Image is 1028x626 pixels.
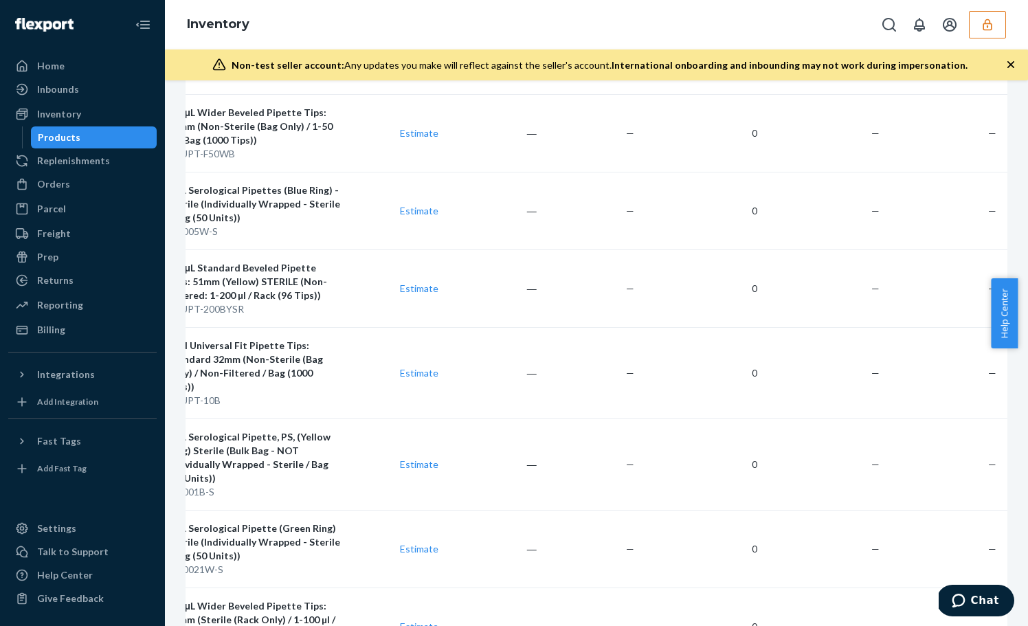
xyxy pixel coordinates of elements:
div: LF-UPT-200BYSR [168,302,340,316]
span: International onboarding and inbounding may not work during impersonation. [612,59,968,71]
span: — [871,127,880,139]
div: Products [38,131,80,144]
div: Prep [37,250,58,264]
span: — [988,543,996,555]
span: — [988,127,996,139]
a: Add Fast Tag [8,458,157,480]
button: Open notifications [906,11,933,38]
td: 0 [640,172,762,249]
button: Help Center [991,278,1018,348]
span: Non-test seller account: [232,59,344,71]
div: 5mL Serological Pipettes (Blue Ring) - Sterile (Individually Wrapped - Sterile / Bag (50 Units)) [168,183,340,225]
td: 0 [640,327,762,418]
td: ― [444,94,542,172]
a: Inbounds [8,78,157,100]
div: Help Center [37,568,93,582]
button: Talk to Support [8,541,157,563]
span: — [626,282,634,294]
a: Freight [8,223,157,245]
div: SP-001B-S [168,485,340,499]
span: — [871,367,880,379]
span: — [988,367,996,379]
a: Add Integration [8,391,157,413]
span: — [626,205,634,216]
a: Help Center [8,564,157,586]
td: 0 [640,94,762,172]
div: SP-0021W-S [168,563,340,577]
span: — [988,282,996,294]
button: Integrations [8,364,157,385]
a: Returns [8,269,157,291]
div: Any updates you make will reflect against the seller's account. [232,58,968,72]
a: Billing [8,319,157,341]
div: SP-005W-S [168,225,340,238]
div: Inbounds [37,82,79,96]
div: Talk to Support [37,545,109,559]
a: Inventory [187,16,249,32]
span: — [871,282,880,294]
div: Inventory [37,107,81,121]
td: ― [444,418,542,510]
div: Home [37,59,65,73]
div: Orders [37,177,70,191]
a: Settings [8,517,157,539]
a: Estimate [400,543,438,555]
ol: breadcrumbs [176,5,260,45]
div: Settings [37,522,76,535]
a: Home [8,55,157,77]
a: Prep [8,246,157,268]
a: Estimate [400,205,438,216]
td: ― [444,249,542,327]
a: Reporting [8,294,157,316]
a: Replenishments [8,150,157,172]
span: — [871,458,880,470]
td: ― [444,510,542,588]
a: Parcel [8,198,157,220]
a: Inventory [8,103,157,125]
td: 0 [640,249,762,327]
button: Give Feedback [8,588,157,610]
span: — [626,127,634,139]
div: 200μL Wider Beveled Pipette Tips: 51mm (Non-Sterile (Bag Only) / 1-50 µl / Bag (1000 Tips)) [168,106,340,147]
iframe: Opens a widget where you can chat to one of our agents [939,585,1014,619]
span: — [626,543,634,555]
img: Flexport logo [15,18,74,32]
div: Replenishments [37,154,110,168]
span: — [626,458,634,470]
a: Estimate [400,458,438,470]
a: Estimate [400,127,438,139]
td: 0 [640,418,762,510]
span: — [988,205,996,216]
td: 0 [640,510,762,588]
div: 1mL Serological Pipette, PS, (Yellow Ring) Sterile (Bulk Bag - NOT Individually Wrapped - Sterile... [168,430,340,485]
div: 200μL Standard Beveled Pipette Tips: 51mm (Yellow) STERILE (Non-Filtered: 1-200 µl / Rack (96 Tips)) [168,261,340,302]
button: Close Navigation [129,11,157,38]
button: Open account menu [936,11,963,38]
td: ― [444,172,542,249]
span: — [988,458,996,470]
div: Freight [37,227,71,241]
div: Billing [37,323,65,337]
div: Add Integration [37,396,98,407]
div: Returns [37,273,74,287]
div: LF-UPT-F50WB [168,147,340,161]
a: Products [31,126,157,148]
button: Fast Tags [8,430,157,452]
div: 10μl Universal Fit Pipette Tips: Standard 32mm (Non-Sterile (Bag Only) / Non-Filtered / Bag (1000... [168,339,340,394]
span: — [871,205,880,216]
div: LF-UPT-10B [168,394,340,407]
span: — [871,543,880,555]
div: 2mL Serological Pipette (Green Ring) Sterile (Individually Wrapped - Sterile / Bag (50 Units)) [168,522,340,563]
div: Integrations [37,368,95,381]
a: Estimate [400,282,438,294]
td: ― [444,327,542,418]
div: Parcel [37,202,66,216]
a: Estimate [400,367,438,379]
button: Open Search Box [875,11,903,38]
div: Reporting [37,298,83,312]
div: Fast Tags [37,434,81,448]
span: — [626,367,634,379]
div: Add Fast Tag [37,462,87,474]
